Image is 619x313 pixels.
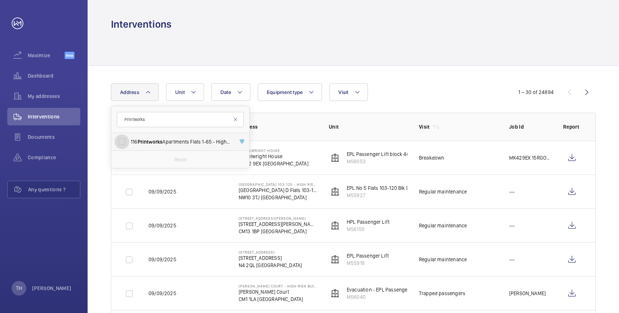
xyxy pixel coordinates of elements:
[509,290,546,297] p: [PERSON_NAME]
[509,256,515,263] p: ---
[419,290,465,297] div: Trapped passengers
[347,184,410,192] p: EPL No 5 Flats 103-120 Blk D
[419,154,445,161] div: Breakdown
[239,284,317,288] p: [PERSON_NAME] Court - High Risk Building
[239,160,308,167] p: MK42 9EX [GEOGRAPHIC_DATA]
[509,222,515,229] p: ---
[563,123,581,130] p: Report
[419,123,430,130] p: Visit
[239,228,317,235] p: CM13 1BP [GEOGRAPHIC_DATA]
[347,252,389,259] p: EPL Passenger Lift
[28,154,80,161] span: Compliance
[239,194,317,201] p: NW10 3TJ [GEOGRAPHIC_DATA]
[239,216,317,220] p: [STREET_ADDRESS][PERSON_NAME]
[28,72,80,79] span: Dashboard
[28,113,80,120] span: Interventions
[518,89,554,96] div: 1 – 30 of 24894
[347,192,410,199] p: M55927
[239,153,308,160] p: Wheelwright House
[419,222,467,229] div: Regular maintenance
[338,89,348,95] span: Visit
[175,89,185,95] span: Unit
[347,293,430,301] p: M56040
[419,256,467,263] div: Regular maintenance
[331,255,339,264] img: elevator.svg
[220,89,231,95] span: Date
[149,290,176,297] p: 09/09/2025
[267,89,303,95] span: Equipment type
[16,285,22,292] p: TH
[329,123,407,130] p: Unit
[131,138,231,145] span: 116 Apartments Flats 1-65 - High Risk Building - 116 [STREET_ADDRESS]
[239,254,302,262] p: [STREET_ADDRESS]
[120,89,139,95] span: Address
[65,52,74,59] span: Beta
[239,250,302,254] p: [STREET_ADDRESS]
[347,218,389,226] p: HPL Passenger Lift
[331,153,339,162] img: elevator.svg
[117,112,244,127] input: Search by address
[509,188,515,195] p: ---
[211,83,250,101] button: Date
[239,262,302,269] p: N4 2QL [GEOGRAPHIC_DATA]
[239,123,317,130] p: Address
[28,93,80,100] span: My addresses
[347,226,389,233] p: M56150
[239,220,317,228] p: [STREET_ADDRESS][PERSON_NAME]
[149,222,176,229] p: 09/09/2025
[347,259,389,267] p: M55918
[331,289,339,298] img: elevator.svg
[111,83,159,101] button: Address
[331,187,339,196] img: elevator.svg
[347,286,430,293] p: Evacuation - EPL Passenger Lift No 2
[239,288,317,296] p: [PERSON_NAME] Court
[509,154,551,161] p: MK429EX 15RGO0D/IA
[32,285,72,292] p: [PERSON_NAME]
[509,123,551,130] p: Job Id
[111,17,172,31] h1: Interventions
[28,133,80,141] span: Documents
[239,182,317,187] p: [GEOGRAPHIC_DATA] 103-120 - High Risk Building
[419,188,467,195] div: Regular maintenance
[239,296,317,303] p: CM1 1LA [GEOGRAPHIC_DATA]
[347,158,417,165] p: M56053
[149,256,176,263] p: 09/09/2025
[239,187,317,194] p: [GEOGRAPHIC_DATA] D Flats 103-120
[166,83,204,101] button: Unit
[331,221,339,230] img: elevator.svg
[149,188,176,195] p: 09/09/2025
[347,150,417,158] p: EPL Passenger Lift block 46-58
[174,156,187,163] p: Reset
[329,83,368,101] button: Visit
[28,52,65,59] span: Maximize
[239,148,308,153] p: Wheelwright House
[258,83,322,101] button: Equipment type
[138,139,163,145] span: Printworks
[28,186,80,193] span: Any questions ?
